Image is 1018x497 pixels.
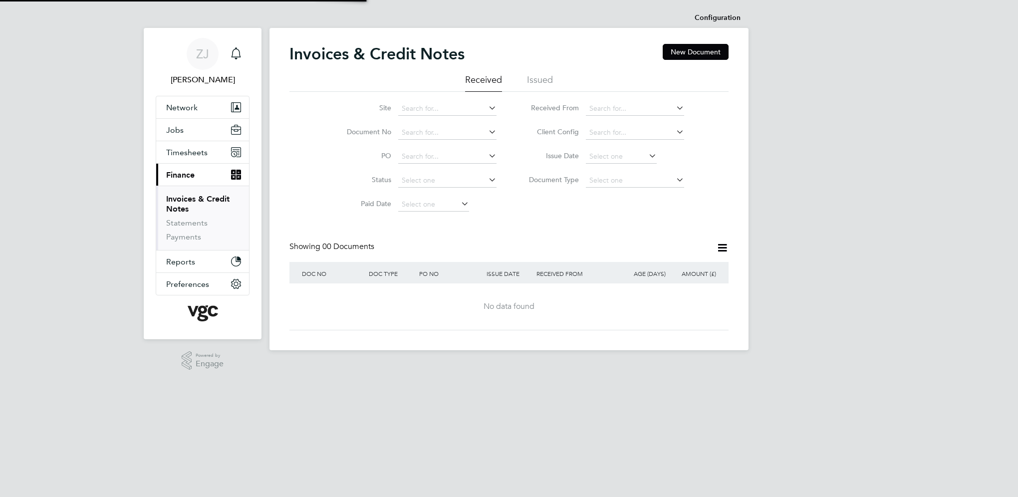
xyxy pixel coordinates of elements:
[188,305,218,321] img: vgcgroup-logo-retina.png
[156,186,249,250] div: Finance
[668,262,719,285] div: AMOUNT (£)
[398,174,497,188] input: Select one
[521,127,579,136] label: Client Config
[586,150,657,164] input: Select one
[156,305,250,321] a: Go to home page
[156,164,249,186] button: Finance
[527,74,553,92] li: Issued
[334,151,391,160] label: PO
[663,44,729,60] button: New Document
[196,351,224,360] span: Powered by
[182,351,224,370] a: Powered byEngage
[156,119,249,141] button: Jobs
[334,127,391,136] label: Document No
[156,38,250,86] a: ZJ[PERSON_NAME]
[166,125,184,135] span: Jobs
[166,148,208,157] span: Timesheets
[166,232,201,242] a: Payments
[156,74,250,86] span: Zoe James
[618,262,668,285] div: AGE (DAYS)
[417,262,484,285] div: PO NO
[156,250,249,272] button: Reports
[166,279,209,289] span: Preferences
[196,360,224,368] span: Engage
[166,103,198,112] span: Network
[398,198,469,212] input: Select one
[156,141,249,163] button: Timesheets
[299,262,366,285] div: DOC NO
[322,242,374,251] span: 00 Documents
[521,175,579,184] label: Document Type
[299,301,719,312] div: No data found
[144,28,261,339] nav: Main navigation
[166,218,208,228] a: Statements
[398,126,497,140] input: Search for...
[586,174,684,188] input: Select one
[166,194,230,214] a: Invoices & Credit Notes
[289,242,376,252] div: Showing
[166,170,195,180] span: Finance
[196,47,209,60] span: ZJ
[586,102,684,116] input: Search for...
[586,126,684,140] input: Search for...
[366,262,417,285] div: DOC TYPE
[398,150,497,164] input: Search for...
[534,262,618,285] div: RECEIVED FROM
[695,8,741,28] li: Configuration
[156,273,249,295] button: Preferences
[334,103,391,112] label: Site
[465,74,502,92] li: Received
[521,103,579,112] label: Received From
[334,175,391,184] label: Status
[334,199,391,208] label: Paid Date
[521,151,579,160] label: Issue Date
[156,96,249,118] button: Network
[484,262,534,285] div: ISSUE DATE
[289,44,465,64] h2: Invoices & Credit Notes
[398,102,497,116] input: Search for...
[166,257,195,266] span: Reports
